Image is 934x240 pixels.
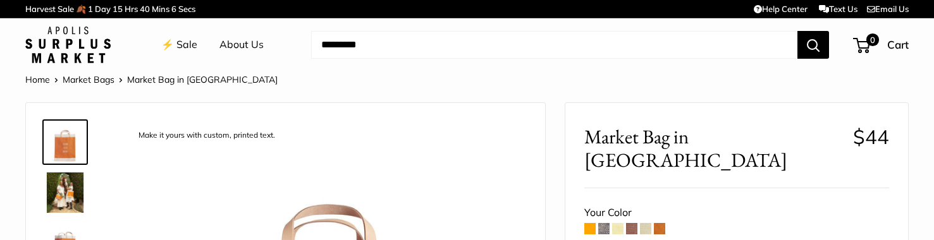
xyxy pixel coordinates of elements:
[584,203,889,222] div: Your Color
[125,4,138,14] span: Hrs
[178,4,195,14] span: Secs
[161,35,197,54] a: ⚡️ Sale
[819,4,857,14] a: Text Us
[88,4,93,14] span: 1
[95,4,111,14] span: Day
[797,31,829,59] button: Search
[853,124,889,149] span: $44
[132,127,281,144] div: Make it yours with custom, printed text.
[42,119,88,165] a: description_Make it yours with custom, printed text.
[867,4,909,14] a: Email Us
[25,71,278,88] nav: Breadcrumb
[171,4,176,14] span: 6
[152,4,169,14] span: Mins
[25,74,50,85] a: Home
[219,35,264,54] a: About Us
[42,170,88,215] a: Market Bag in Citrus
[113,4,123,14] span: 15
[127,74,278,85] span: Market Bag in [GEOGRAPHIC_DATA]
[866,33,879,46] span: 0
[754,4,808,14] a: Help Center
[887,38,909,51] span: Cart
[45,172,85,213] img: Market Bag in Citrus
[140,4,150,14] span: 40
[45,122,85,162] img: description_Make it yours with custom, printed text.
[854,35,909,55] a: 0 Cart
[25,27,111,63] img: Apolis: Surplus Market
[584,125,843,172] span: Market Bag in [GEOGRAPHIC_DATA]
[63,74,114,85] a: Market Bags
[311,31,797,59] input: Search...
